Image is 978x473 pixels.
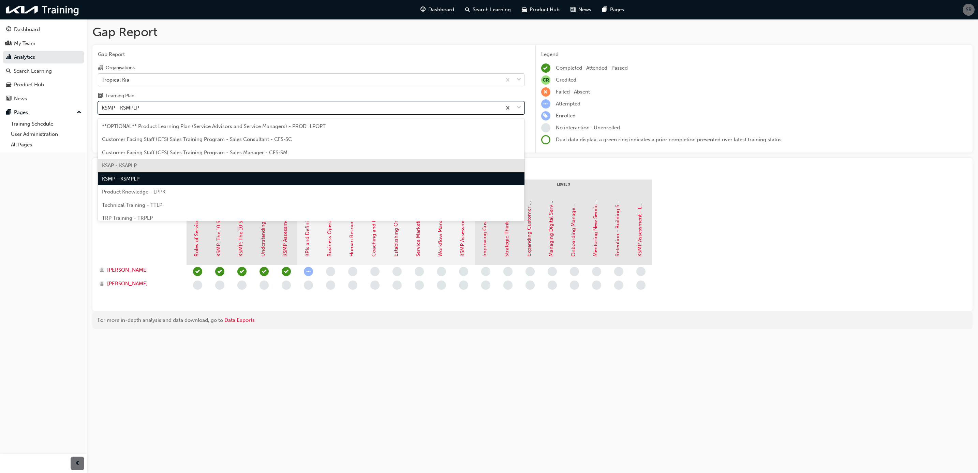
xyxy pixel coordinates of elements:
[3,3,82,17] img: kia-training
[92,25,973,40] h1: Gap Report
[3,106,84,119] button: Pages
[326,281,335,290] span: learningRecordVerb_NONE-icon
[556,65,628,71] span: Completed · Attended · Passed
[541,87,550,97] span: learningRecordVerb_FAIL-icon
[102,215,153,221] span: TRP Training - TRPLP
[102,76,129,84] div: Tropical Kia
[636,281,646,290] span: learningRecordVerb_NONE-icon
[592,267,601,276] span: learningRecordVerb_NONE-icon
[517,103,521,112] span: down-icon
[556,125,620,131] span: No interaction · Unenrolled
[614,184,621,257] a: Retention - Building Strategies
[459,192,465,257] a: KSMP Assessment - Level 2
[193,197,199,257] a: Roles of Service Manager
[237,281,247,290] span: learningRecordVerb_NONE-icon
[428,6,454,14] span: Dashboard
[6,54,11,60] span: chart-icon
[102,176,139,182] span: KSMP - KSMPLP
[14,26,40,33] div: Dashboard
[592,180,598,257] a: Mentoring New Service Advisors
[6,82,11,88] span: car-icon
[570,196,576,257] a: Onboarding Management
[98,65,103,71] span: organisation-icon
[570,267,579,276] span: learningRecordVerb_NONE-icon
[14,109,28,116] div: Pages
[415,214,421,257] a: Service Marketing
[556,137,783,143] span: Dual data display; a green ring indicates a prior completion presented over latest training status.
[614,267,623,276] span: learningRecordVerb_NONE-icon
[14,81,44,89] div: Product Hub
[578,6,591,14] span: News
[437,281,446,290] span: learningRecordVerb_NONE-icon
[215,281,224,290] span: learningRecordVerb_NONE-icon
[326,267,335,276] span: learningRecordVerb_NONE-icon
[415,267,424,276] span: learningRecordVerb_NONE-icon
[548,267,557,276] span: learningRecordVerb_NONE-icon
[75,459,80,468] span: prev-icon
[282,281,291,290] span: learningRecordVerb_NONE-icon
[541,111,550,120] span: learningRecordVerb_ENROLL-icon
[541,99,550,109] span: learningRecordVerb_ATTEMPT-icon
[107,280,148,288] span: [PERSON_NAME]
[370,281,380,290] span: learningRecordVerb_NONE-icon
[102,123,326,129] span: **OPTIONAL** Product Learning Plan (Service Advisors and Service Managers) - PROD_LPOPT
[102,104,139,112] div: KSMP - KSMPLP
[6,110,11,116] span: pages-icon
[530,6,560,14] span: Product Hub
[459,267,468,276] span: learningRecordVerb_NONE-icon
[370,267,380,276] span: learningRecordVerb_NONE-icon
[98,316,967,324] div: For more in-depth analysis and data download, go to
[541,51,967,58] div: Legend
[6,41,11,47] span: people-icon
[522,5,527,14] span: car-icon
[556,113,576,119] span: Enrolled
[541,75,550,85] span: null-icon
[503,267,513,276] span: learningRecordVerb_NONE-icon
[437,267,446,276] span: learningRecordVerb_NONE-icon
[570,5,576,14] span: news-icon
[481,281,490,290] span: learningRecordVerb_NONE-icon
[260,267,269,276] span: learningRecordVerb_PASS-icon
[8,119,84,129] a: Training Schedule
[637,192,643,257] a: KSMP Assessment - Level 3
[473,6,511,14] span: Search Learning
[326,199,332,257] a: Business Operation Plan
[3,23,84,36] a: Dashboard
[459,281,468,290] span: learningRecordVerb_NONE-icon
[516,3,565,17] a: car-iconProduct Hub
[14,67,52,75] div: Search Learning
[98,51,524,58] span: Gap Report
[193,281,202,290] span: learningRecordVerb_NONE-icon
[636,267,646,276] span: learningRecordVerb_NONE-icon
[420,5,426,14] span: guage-icon
[102,162,137,169] span: KSAP - KSAPLP
[102,136,292,142] span: Customer Facing Staff (CFS) Sales Training Program - Sales Consultant - CFS-SC
[597,3,629,17] a: pages-iconPages
[3,78,84,91] a: Product Hub
[503,281,513,290] span: learningRecordVerb_NONE-icon
[304,267,313,276] span: learningRecordVerb_ATTEMPT-icon
[415,281,424,290] span: learningRecordVerb_NONE-icon
[526,167,532,257] a: Expanding Customer Communication
[6,96,11,102] span: news-icon
[614,281,623,290] span: learningRecordVerb_NONE-icon
[77,108,81,117] span: up-icon
[102,149,287,156] span: Customer Facing Staff (CFS) Sales Training Program - Sales Manager - CFS-SM
[392,267,402,276] span: learningRecordVerb_NONE-icon
[475,180,652,197] div: Level 3
[8,140,84,150] a: All Pages
[541,63,550,73] span: learningRecordVerb_COMPLETE-icon
[517,75,521,84] span: down-icon
[525,267,535,276] span: learningRecordVerb_NONE-icon
[3,22,84,106] button: DashboardMy TeamAnalyticsSearch LearningProduct HubNews
[465,5,470,14] span: search-icon
[215,267,224,276] span: learningRecordVerb_PASS-icon
[3,37,84,50] a: My Team
[556,77,576,83] span: Credited
[107,266,148,274] span: [PERSON_NAME]
[99,266,180,274] a: [PERSON_NAME]
[282,193,288,257] a: KSMP Assessment - Level 1
[106,92,134,99] div: Learning Plan
[304,281,313,290] span: learningRecordVerb_NONE-icon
